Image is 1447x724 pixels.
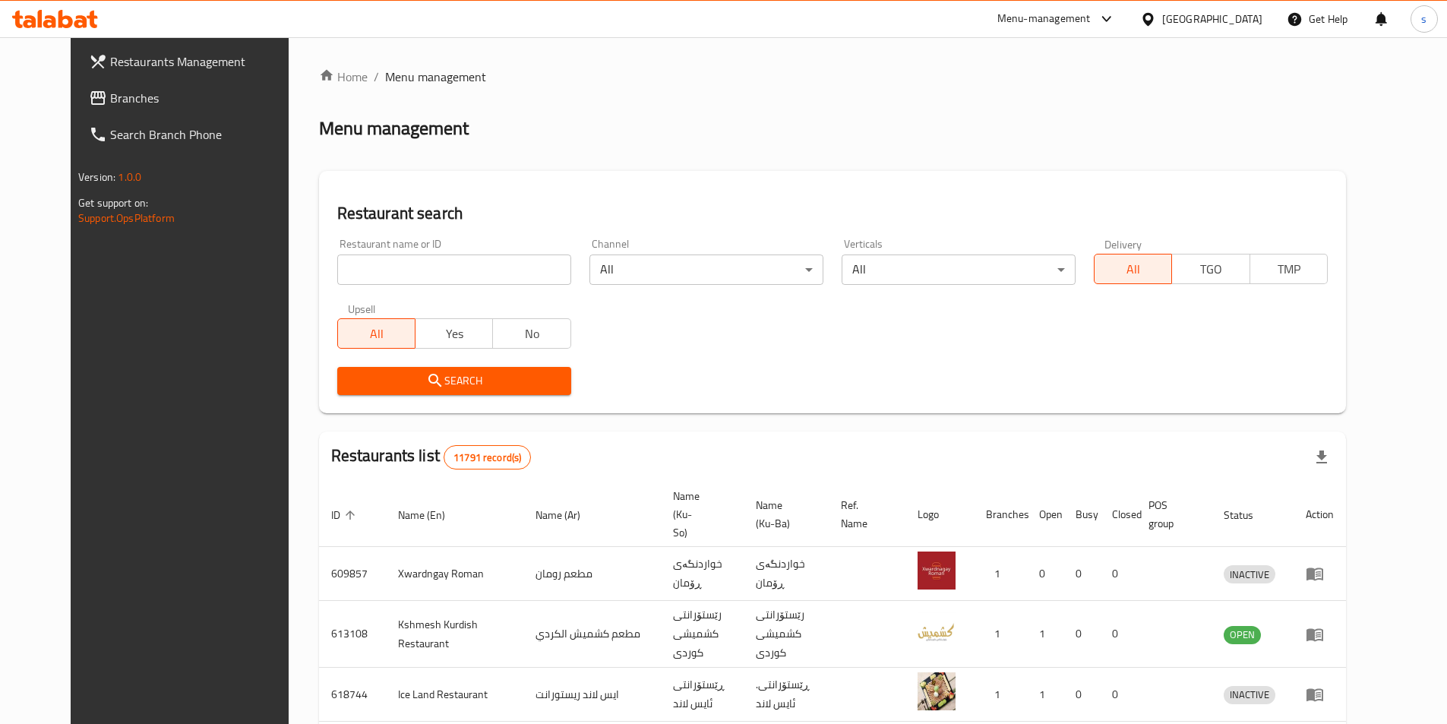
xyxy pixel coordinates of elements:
[499,323,564,345] span: No
[1100,668,1136,722] td: 0
[337,202,1328,225] h2: Restaurant search
[386,601,523,668] td: Kshmesh Kurdish Restaurant
[319,68,368,86] a: Home
[1100,482,1136,547] th: Closed
[1224,565,1275,583] div: INACTIVE
[422,323,487,345] span: Yes
[1063,482,1100,547] th: Busy
[386,547,523,601] td: Xwardngay Roman
[974,482,1027,547] th: Branches
[77,43,312,80] a: Restaurants Management
[997,10,1091,28] div: Menu-management
[1027,668,1063,722] td: 1
[523,601,661,668] td: مطعم كشميش الكردي
[1027,547,1063,601] td: 0
[1224,686,1275,703] span: INACTIVE
[78,208,175,228] a: Support.OpsPlatform
[337,255,571,285] input: Search for restaurant name or ID..
[77,116,312,153] a: Search Branch Phone
[78,193,148,213] span: Get support on:
[661,547,744,601] td: خواردنگەی ڕۆمان
[319,68,1346,86] nav: breadcrumb
[348,303,376,314] label: Upsell
[661,668,744,722] td: ڕێستۆرانتی ئایس لاند
[536,506,600,524] span: Name (Ar)
[974,601,1027,668] td: 1
[918,612,956,650] img: Kshmesh Kurdish Restaurant
[744,547,829,601] td: خواردنگەی ڕۆمان
[110,52,300,71] span: Restaurants Management
[1063,668,1100,722] td: 0
[78,167,115,187] span: Version:
[1148,496,1193,533] span: POS group
[1256,258,1322,280] span: TMP
[744,668,829,722] td: .ڕێستۆرانتی ئایس لاند
[1224,506,1273,524] span: Status
[319,116,469,141] h2: Menu management
[444,451,530,465] span: 11791 record(s)
[1306,685,1334,703] div: Menu
[974,547,1027,601] td: 1
[385,68,486,86] span: Menu management
[756,496,810,533] span: Name (Ku-Ba)
[1306,625,1334,643] div: Menu
[374,68,379,86] li: /
[337,318,415,349] button: All
[1421,11,1426,27] span: s
[1250,254,1328,284] button: TMP
[523,668,661,722] td: ايس لاند ريستورانت
[319,601,386,668] td: 613108
[331,506,360,524] span: ID
[1101,258,1166,280] span: All
[842,255,1076,285] div: All
[589,255,823,285] div: All
[415,318,493,349] button: Yes
[1224,566,1275,583] span: INACTIVE
[319,547,386,601] td: 609857
[331,444,532,469] h2: Restaurants list
[444,445,531,469] div: Total records count
[1100,601,1136,668] td: 0
[974,668,1027,722] td: 1
[77,80,312,116] a: Branches
[1224,626,1261,643] span: OPEN
[1104,239,1142,249] label: Delivery
[398,506,465,524] span: Name (En)
[344,323,409,345] span: All
[110,89,300,107] span: Branches
[918,672,956,710] img: Ice Land Restaurant
[337,367,571,395] button: Search
[386,668,523,722] td: Ice Land Restaurant
[744,601,829,668] td: رێستۆرانتی کشمیشى كوردى
[349,371,559,390] span: Search
[1063,547,1100,601] td: 0
[1094,254,1172,284] button: All
[1162,11,1262,27] div: [GEOGRAPHIC_DATA]
[492,318,570,349] button: No
[1224,626,1261,644] div: OPEN
[905,482,974,547] th: Logo
[661,601,744,668] td: رێستۆرانتی کشمیشى كوردى
[1306,564,1334,583] div: Menu
[110,125,300,144] span: Search Branch Phone
[1224,686,1275,704] div: INACTIVE
[1294,482,1346,547] th: Action
[1027,482,1063,547] th: Open
[118,167,141,187] span: 1.0.0
[1171,254,1250,284] button: TGO
[841,496,887,533] span: Ref. Name
[1063,601,1100,668] td: 0
[319,668,386,722] td: 618744
[1178,258,1243,280] span: TGO
[1027,601,1063,668] td: 1
[1303,439,1340,476] div: Export file
[523,547,661,601] td: مطعم رومان
[918,552,956,590] img: Xwardngay Roman
[1100,547,1136,601] td: 0
[673,487,725,542] span: Name (Ku-So)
